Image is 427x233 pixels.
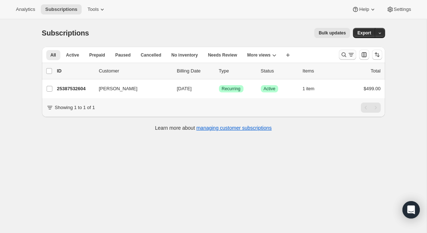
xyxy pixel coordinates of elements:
[42,29,89,37] span: Subscriptions
[45,7,77,12] span: Subscriptions
[357,30,371,36] span: Export
[353,28,375,38] button: Export
[57,85,93,92] p: 25387532604
[41,4,82,14] button: Subscriptions
[319,30,346,36] span: Bulk updates
[115,52,131,58] span: Paused
[264,86,276,92] span: Active
[55,104,95,111] p: Showing 1 to 1 of 1
[282,50,294,60] button: Create new view
[89,52,105,58] span: Prepaid
[99,67,171,75] p: Customer
[12,4,39,14] button: Analytics
[261,67,297,75] p: Status
[359,50,369,60] button: Customize table column order and visibility
[95,83,167,95] button: [PERSON_NAME]
[177,86,192,91] span: [DATE]
[177,67,213,75] p: Billing Date
[371,67,380,75] p: Total
[16,7,35,12] span: Analytics
[364,86,381,91] span: $499.00
[394,7,411,12] span: Settings
[222,86,241,92] span: Recurring
[361,103,381,113] nav: Pagination
[141,52,161,58] span: Cancelled
[171,52,198,58] span: No inventory
[83,4,110,14] button: Tools
[208,52,237,58] span: Needs Review
[247,52,271,58] span: More views
[359,7,369,12] span: Help
[66,52,79,58] span: Active
[57,84,381,94] div: 25387532604[PERSON_NAME][DATE]SuccessRecurringSuccessActive1 item$499.00
[155,124,272,132] p: Learn more about
[348,4,380,14] button: Help
[196,125,272,131] a: managing customer subscriptions
[314,28,350,38] button: Bulk updates
[372,50,382,60] button: Sort the results
[303,84,323,94] button: 1 item
[99,85,138,92] span: [PERSON_NAME]
[382,4,415,14] button: Settings
[402,201,420,219] div: Open Intercom Messenger
[51,52,56,58] span: All
[339,50,356,60] button: Search and filter results
[243,50,281,60] button: More views
[219,67,255,75] div: Type
[87,7,99,12] span: Tools
[303,67,339,75] div: Items
[303,86,315,92] span: 1 item
[57,67,93,75] p: ID
[57,67,381,75] div: IDCustomerBilling DateTypeStatusItemsTotal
